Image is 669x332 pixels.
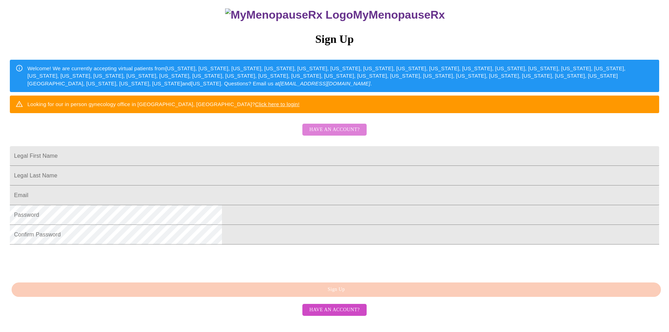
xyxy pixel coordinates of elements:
[302,124,367,136] button: Have an account?
[280,80,370,86] em: [EMAIL_ADDRESS][DOMAIN_NAME]
[225,8,353,21] img: MyMenopauseRx Logo
[27,98,300,111] div: Looking for our in person gynecology office in [GEOGRAPHIC_DATA], [GEOGRAPHIC_DATA]?
[10,248,117,275] iframe: reCAPTCHA
[309,306,360,314] span: Have an account?
[11,8,660,21] h3: MyMenopauseRx
[27,62,654,90] div: Welcome! We are currently accepting virtual patients from [US_STATE], [US_STATE], [US_STATE], [US...
[309,125,360,134] span: Have an account?
[10,33,659,46] h3: Sign Up
[255,101,300,107] a: Click here to login!
[301,131,368,137] a: Have an account?
[301,306,368,312] a: Have an account?
[302,304,367,316] button: Have an account?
